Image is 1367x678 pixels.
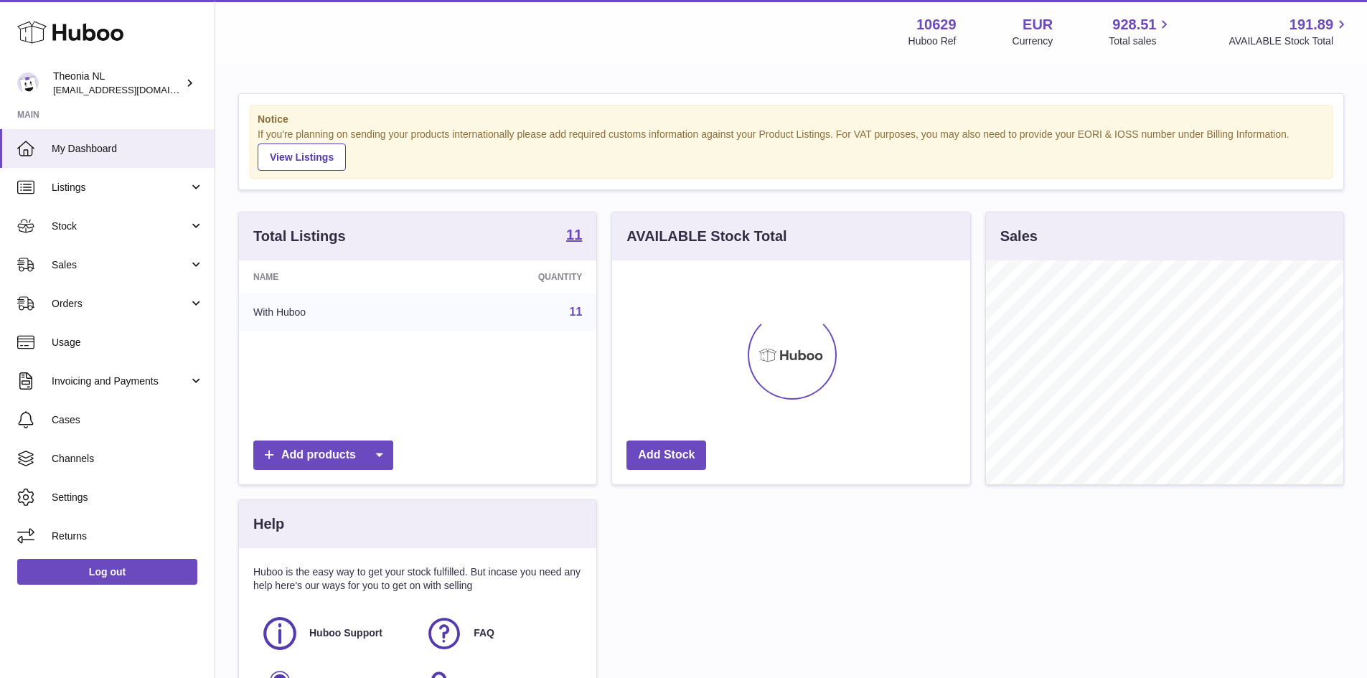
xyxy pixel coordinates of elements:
a: 11 [566,227,582,245]
strong: EUR [1023,15,1053,34]
td: With Huboo [239,293,428,331]
div: Theonia NL [53,70,182,97]
strong: 10629 [916,15,957,34]
a: FAQ [425,614,575,653]
span: Settings [52,491,204,504]
a: Add products [253,441,393,470]
span: Invoicing and Payments [52,375,189,388]
h3: Help [253,514,284,534]
h3: Total Listings [253,227,346,246]
a: Huboo Support [260,614,410,653]
span: Sales [52,258,189,272]
span: [EMAIL_ADDRESS][DOMAIN_NAME] [53,84,211,95]
span: Listings [52,181,189,194]
div: Currency [1013,34,1053,48]
span: Orders [52,297,189,311]
a: Log out [17,559,197,585]
span: Usage [52,336,204,349]
a: Add Stock [626,441,706,470]
strong: Notice [258,113,1325,126]
strong: 11 [566,227,582,242]
span: My Dashboard [52,142,204,156]
div: If you're planning on sending your products internationally please add required customs informati... [258,128,1325,171]
span: Stock [52,220,189,233]
a: 191.89 AVAILABLE Stock Total [1229,15,1350,48]
h3: Sales [1000,227,1038,246]
th: Name [239,260,428,293]
th: Quantity [428,260,596,293]
a: 928.51 Total sales [1109,15,1173,48]
span: Cases [52,413,204,427]
img: internalAdmin-10629@internal.huboo.com [17,72,39,94]
span: Total sales [1109,34,1173,48]
span: FAQ [474,626,494,640]
span: Huboo Support [309,626,382,640]
a: 11 [570,306,583,318]
h3: AVAILABLE Stock Total [626,227,786,246]
p: Huboo is the easy way to get your stock fulfilled. But incase you need any help here's our ways f... [253,565,582,593]
span: 191.89 [1290,15,1333,34]
a: View Listings [258,143,346,171]
span: Channels [52,452,204,466]
span: AVAILABLE Stock Total [1229,34,1350,48]
span: 928.51 [1112,15,1156,34]
div: Huboo Ref [908,34,957,48]
span: Returns [52,529,204,543]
